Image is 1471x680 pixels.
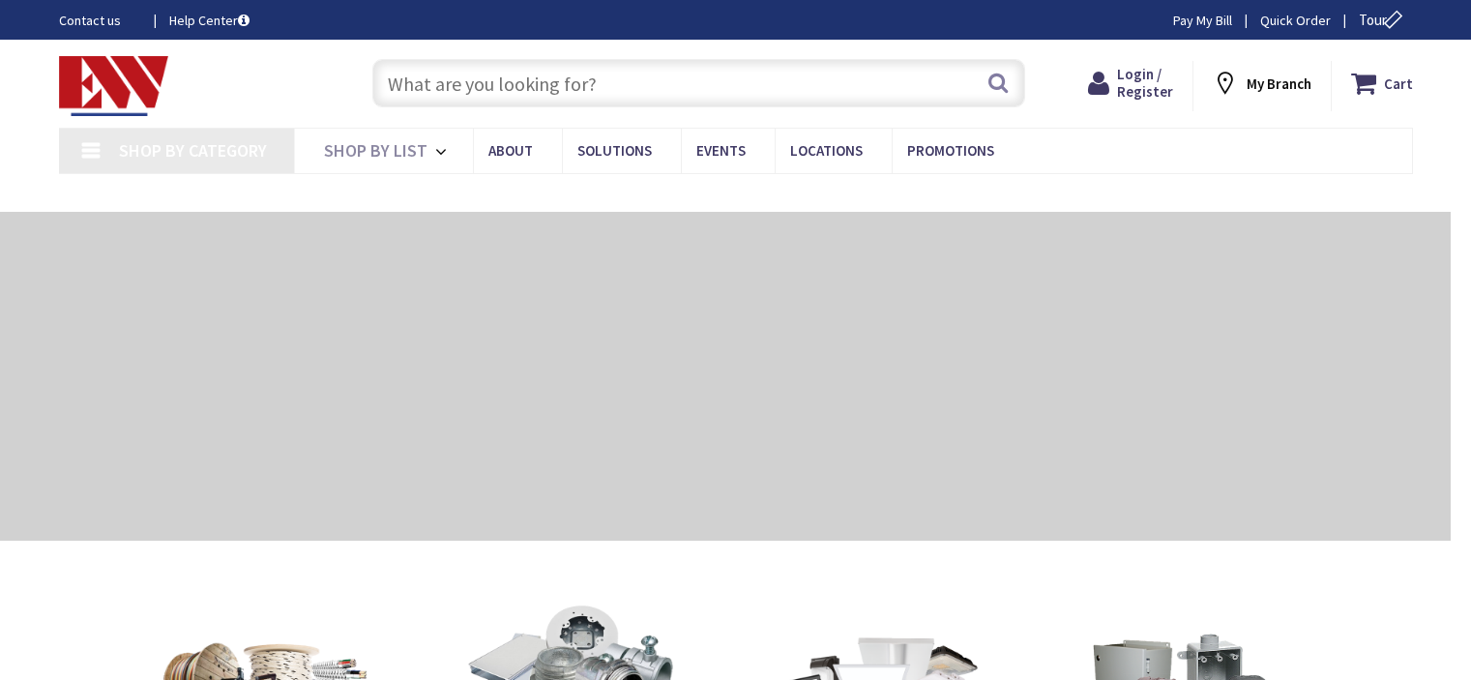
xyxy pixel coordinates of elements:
[1359,11,1408,29] span: Tour
[1212,66,1311,101] div: My Branch
[372,59,1025,107] input: What are you looking for?
[790,141,863,160] span: Locations
[119,139,267,162] span: Shop By Category
[324,139,427,162] span: Shop By List
[907,141,994,160] span: Promotions
[59,11,138,30] a: Contact us
[1173,11,1232,30] a: Pay My Bill
[1260,11,1331,30] a: Quick Order
[488,141,533,160] span: About
[1384,66,1413,101] strong: Cart
[1247,74,1311,93] strong: My Branch
[1117,65,1173,101] span: Login / Register
[696,141,746,160] span: Events
[1088,66,1173,101] a: Login / Register
[1351,66,1413,101] a: Cart
[577,141,652,160] span: Solutions
[59,56,169,116] img: Electrical Wholesalers, Inc.
[169,11,250,30] a: Help Center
